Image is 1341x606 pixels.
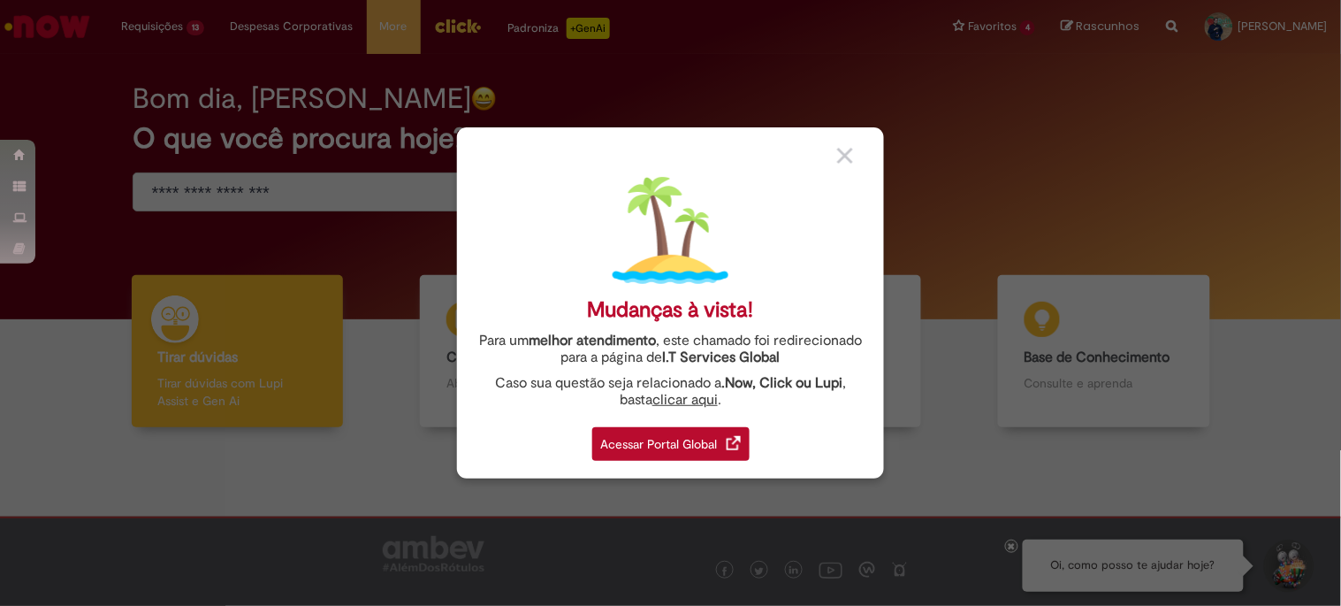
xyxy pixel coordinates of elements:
[588,297,754,323] div: Mudanças à vista!
[592,418,750,461] a: Acessar Portal Global
[663,339,781,366] a: I.T Services Global
[837,148,853,164] img: close_button_grey.png
[470,375,871,409] div: Caso sua questão seja relacionado a , basta .
[652,381,718,409] a: clicar aqui
[721,374,842,392] strong: .Now, Click ou Lupi
[613,173,728,288] img: island.png
[592,427,750,461] div: Acessar Portal Global
[529,332,656,349] strong: melhor atendimento
[727,436,741,450] img: redirect_link.png
[470,333,871,366] div: Para um , este chamado foi redirecionado para a página de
